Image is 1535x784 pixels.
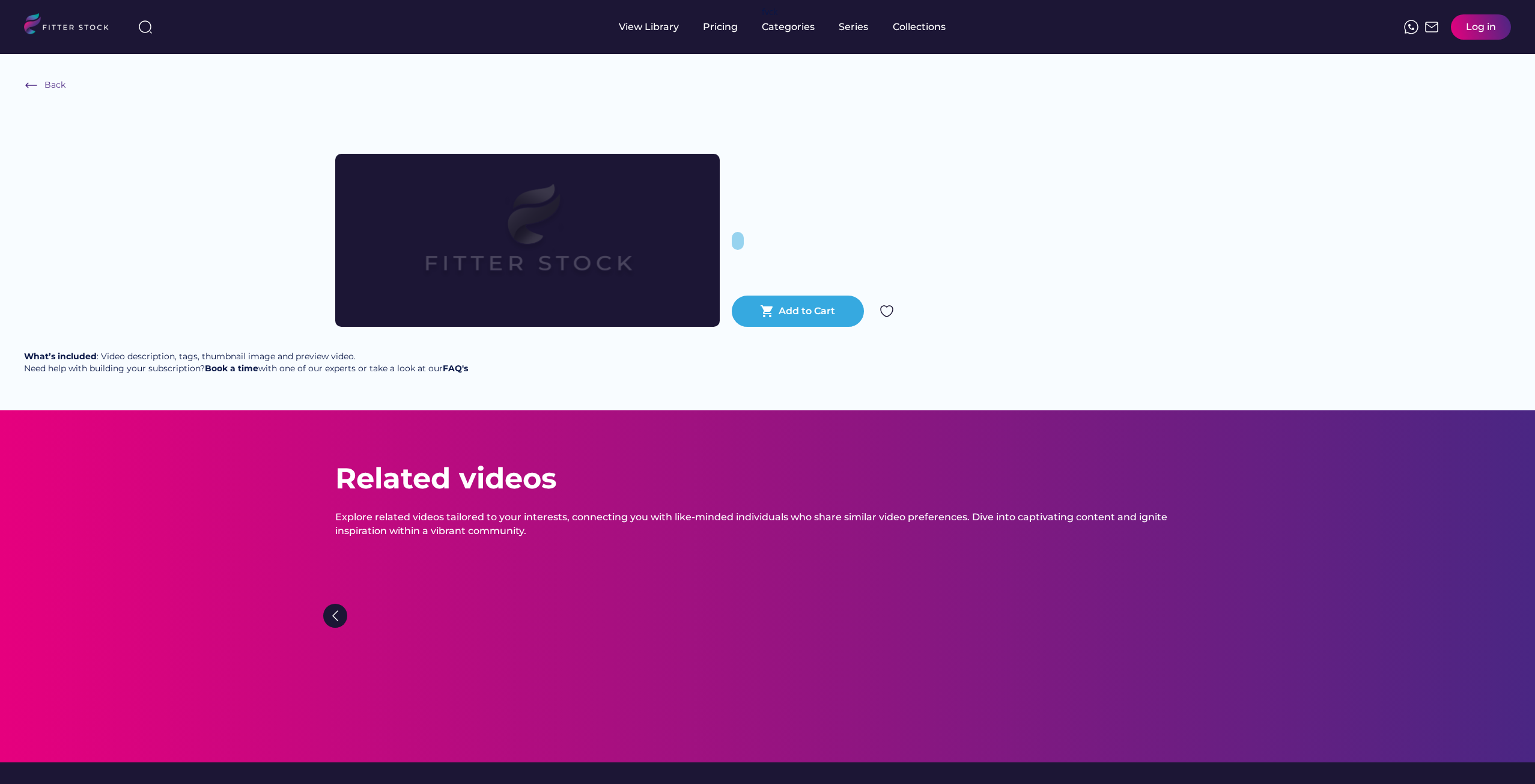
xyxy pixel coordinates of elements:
[1404,20,1418,34] img: meteor-icons_whatsapp%20%281%29.svg
[779,305,835,318] div: Add to Cart
[893,20,946,34] div: Collections
[335,458,556,499] div: Related videos
[323,604,347,628] img: Group%201000002322%20%281%29.svg
[1424,20,1439,34] img: Frame%2051.svg
[443,363,468,374] a: FAQ's
[703,20,738,34] div: Pricing
[24,78,38,93] img: Frame%20%286%29.svg
[839,20,869,34] div: Series
[1466,20,1496,34] div: Log in
[335,511,1200,538] div: Explore related videos tailored to your interests, connecting you with like-minded individuals wh...
[374,154,681,327] img: Frame%2079%20%281%29.svg
[138,20,153,34] img: search-normal%203.svg
[44,79,65,91] div: Back
[24,13,119,38] img: LOGO.svg
[619,20,679,34] div: View Library
[762,6,777,18] div: fvck
[880,304,894,318] img: Group%201000002324.svg
[24,351,468,374] div: : Video description, tags, thumbnail image and preview video. Need help with building your subscr...
[760,304,774,318] button: shopping_cart
[24,351,97,362] strong: What’s included
[762,20,815,34] div: Categories
[205,363,258,374] a: Book a time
